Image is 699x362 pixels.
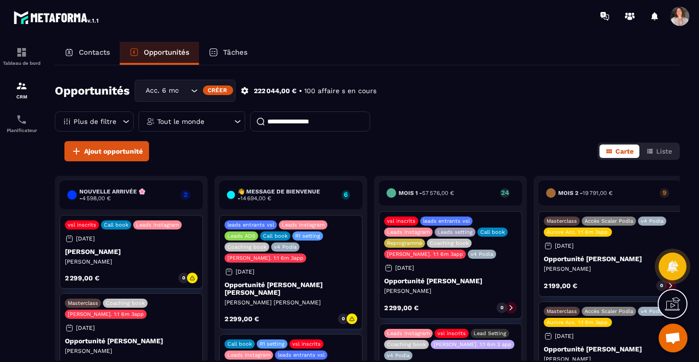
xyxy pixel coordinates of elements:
[227,244,266,250] p: Coaching book
[225,299,357,306] p: [PERSON_NAME] [PERSON_NAME]
[240,195,271,202] span: 14 694,00 €
[555,333,574,339] p: [DATE]
[434,341,512,348] p: [PERSON_NAME]. 1:1 6m 3 app
[437,229,473,235] p: Leads setting
[2,60,41,66] p: Tableau de bord
[615,147,634,155] span: Carte
[583,190,612,196] span: 19 791,00 €
[384,277,517,285] p: Opportunité [PERSON_NAME]
[656,147,672,155] span: Liste
[68,300,98,306] p: Masterclass
[199,42,257,65] a: Tâches
[384,287,517,295] p: [PERSON_NAME]
[299,86,302,96] p: •
[547,319,609,326] p: Aurore Acc. 1:1 6m 3app.
[387,229,430,235] p: Leads Instagram
[544,255,676,263] p: Opportunité [PERSON_NAME]
[135,80,236,102] div: Search for option
[2,73,41,107] a: formationformationCRM
[555,242,574,249] p: [DATE]
[223,48,248,57] p: Tâches
[660,189,669,196] p: 9
[585,308,633,314] p: Accès Scaler Podia
[227,222,274,228] p: leads entrants vsl
[544,345,676,353] p: Opportunité [PERSON_NAME]
[387,251,463,257] p: [PERSON_NAME]. 1:1 6m 3app
[157,118,204,125] p: Tout le monde
[387,330,430,337] p: Leads Instagram
[547,218,577,224] p: Masterclass
[237,188,337,202] h6: 👋 Message de Bienvenue -
[387,218,415,224] p: vsl inscrits
[225,315,259,322] p: 2 299,00 €
[395,265,414,271] p: [DATE]
[143,85,179,96] span: Acc. 6 mois - 3 appels
[227,233,255,239] p: Leads ADS
[599,145,639,158] button: Carte
[106,300,145,306] p: Coaching book
[182,275,185,281] p: 0
[500,189,510,196] p: 24
[282,222,325,228] p: Leads Instagram
[179,85,188,96] input: Search for option
[263,233,287,239] p: Call book
[144,48,189,57] p: Opportunités
[227,341,252,347] p: Call book
[547,229,609,235] p: Aurore Acc. 1:1 6m 3app.
[136,222,179,228] p: Leads Instagram
[342,191,350,198] p: 6
[254,86,297,96] p: 222 044,00 €
[65,248,198,255] p: [PERSON_NAME]
[437,330,466,337] p: vsl inscrits
[544,282,577,289] p: 2 199,00 €
[659,324,687,352] a: Ouvrir le chat
[64,141,149,161] button: Ajout opportunité
[104,222,128,228] p: Call book
[55,81,130,100] h2: Opportunités
[474,330,506,337] p: Lead Setting
[387,341,426,348] p: Coaching book
[65,275,100,281] p: 2 299,00 €
[423,218,470,224] p: leads entrants vsl
[471,251,493,257] p: v4 Podia
[120,42,199,65] a: Opportunités
[387,240,422,246] p: Reprogrammé
[278,352,325,358] p: leads entrants vsl
[384,304,419,311] p: 2 299,00 €
[227,352,270,358] p: Leads Instagram
[342,315,345,322] p: 0
[274,244,297,250] p: v4 Podia
[68,222,96,228] p: vsl inscrits
[16,114,27,125] img: scheduler
[430,240,469,246] p: Coaching book
[65,258,198,265] p: [PERSON_NAME]
[68,311,144,317] p: [PERSON_NAME]. 1:1 6m 3app
[236,268,254,275] p: [DATE]
[79,188,176,202] h6: Nouvelle arrivée 🌸 -
[292,341,321,347] p: vsl inscrits
[500,304,503,311] p: 0
[641,308,663,314] p: v4 Podia
[225,281,357,296] p: Opportunité [PERSON_NAME] [PERSON_NAME]
[79,48,110,57] p: Contacts
[641,218,663,224] p: v4 Podia
[2,94,41,99] p: CRM
[2,107,41,140] a: schedulerschedulerPlanificateur
[203,85,233,95] div: Créer
[74,118,116,125] p: Plus de filtre
[65,347,198,355] p: [PERSON_NAME]
[544,265,676,273] p: [PERSON_NAME]
[227,255,303,261] p: [PERSON_NAME]. 1:1 6m 3app
[82,195,111,202] span: 4 598,00 €
[76,235,95,242] p: [DATE]
[2,128,41,133] p: Planificateur
[260,341,285,347] p: R1 setting
[65,337,198,345] p: Opportunité [PERSON_NAME]
[181,191,190,198] p: 2
[640,145,678,158] button: Liste
[304,86,376,96] p: 100 affaire s en cours
[558,190,612,196] h6: Mois 2 -
[422,190,454,196] span: 57 576,00 €
[547,308,577,314] p: Masterclass
[480,229,505,235] p: Call book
